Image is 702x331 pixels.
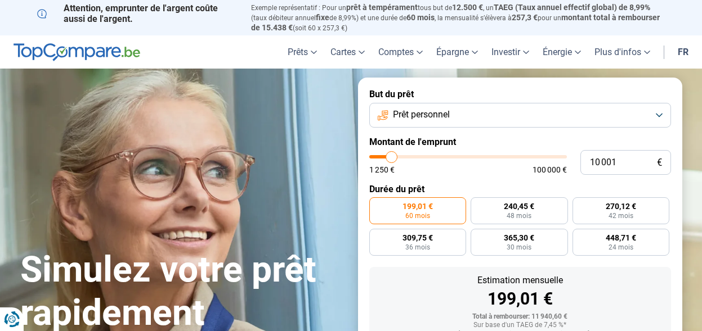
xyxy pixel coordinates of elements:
label: Durée du prêt [369,184,671,194]
span: 257,3 € [512,13,538,22]
span: montant total à rembourser de 15.438 € [251,13,660,32]
div: Sur base d'un TAEG de 7,45 %* [378,321,662,329]
span: 12.500 € [452,3,483,12]
span: 100 000 € [533,166,567,174]
a: Comptes [372,35,430,69]
div: Estimation mensuelle [378,276,662,285]
span: 270,12 € [606,202,636,210]
a: Prêts [281,35,324,69]
div: Total à rembourser: 11 940,60 € [378,313,662,321]
a: Plus d'infos [588,35,657,69]
img: TopCompare [14,43,140,61]
a: Cartes [324,35,372,69]
p: Exemple représentatif : Pour un tous but de , un (taux débiteur annuel de 8,99%) et une durée de ... [251,3,665,33]
span: 1 250 € [369,166,395,174]
span: 24 mois [609,244,633,251]
span: 48 mois [507,212,531,219]
a: Épargne [430,35,485,69]
span: 365,30 € [504,234,534,242]
span: 30 mois [507,244,531,251]
p: Attention, emprunter de l'argent coûte aussi de l'argent. [37,3,238,24]
span: € [657,158,662,167]
span: 309,75 € [403,234,433,242]
div: 199,01 € [378,291,662,307]
a: fr [671,35,695,69]
span: 199,01 € [403,202,433,210]
span: 448,71 € [606,234,636,242]
span: prêt à tempérament [346,3,418,12]
span: 240,45 € [504,202,534,210]
a: Énergie [536,35,588,69]
span: TAEG (Taux annuel effectif global) de 8,99% [494,3,650,12]
span: 36 mois [405,244,430,251]
span: 60 mois [406,13,435,22]
label: Montant de l'emprunt [369,137,671,147]
a: Investir [485,35,536,69]
label: But du prêt [369,89,671,99]
span: 42 mois [609,212,633,219]
button: Prêt personnel [369,103,671,128]
span: 60 mois [405,212,430,219]
span: fixe [316,13,329,22]
span: Prêt personnel [393,108,450,121]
